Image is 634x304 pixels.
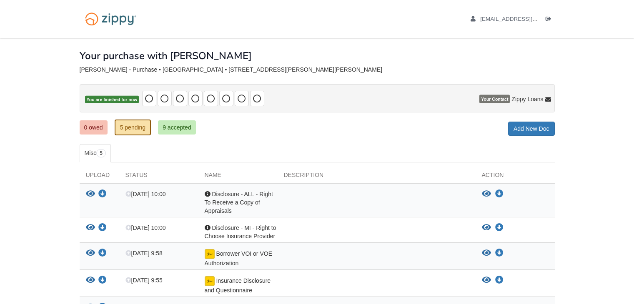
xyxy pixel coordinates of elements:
[480,16,576,22] span: shawngraham25@gmail.com
[495,250,504,257] a: Download Borrower VOI or VOE Authorization
[98,277,107,284] a: Download Insurance Disclosure and Questionnaire
[85,96,139,104] span: You are finished for now
[476,171,555,183] div: Action
[80,120,108,135] a: 0 owed
[495,277,504,284] a: Download Insurance Disclosure and Questionnaire
[86,276,95,285] button: View Insurance Disclosure and Questionnaire
[205,224,276,239] span: Disclosure - MI - Right to Choose Insurance Provider
[205,276,215,286] img: Document fully signed
[96,149,106,157] span: 5
[482,249,491,257] button: View Borrower VOI or VOE Authorization
[479,95,510,103] span: Your Contact
[98,225,107,232] a: Download Disclosure - MI - Right to Choose Insurance Provider
[205,277,271,294] span: Insurance Disclosure and Questionnaire
[471,16,576,24] a: edit profile
[482,190,491,198] button: View Disclosure - ALL - Right To Receive a Copy of Appraisals
[115,120,151,135] a: 5 pending
[278,171,476,183] div: Description
[80,144,111,162] a: Misc
[158,120,196,135] a: 9 accepted
[80,66,555,73] div: [PERSON_NAME] - Purchase • [GEOGRAPHIC_DATA] • [STREET_ADDRESS][PERSON_NAME][PERSON_NAME]
[125,224,166,231] span: [DATE] 10:00
[205,249,215,259] img: Document fully signed
[125,277,163,284] span: [DATE] 9:55
[80,50,252,61] h1: Your purchase with [PERSON_NAME]
[511,95,543,103] span: Zippy Loans
[80,171,119,183] div: Upload
[198,171,278,183] div: Name
[98,250,107,257] a: Download Borrower VOI or VOE Authorization
[482,276,491,284] button: View Insurance Disclosure and Questionnaire
[508,122,555,136] a: Add New Doc
[86,190,95,199] button: View Disclosure - ALL - Right To Receive a Copy of Appraisals
[86,249,95,258] button: View Borrower VOI or VOE Authorization
[125,191,166,197] span: [DATE] 10:00
[80,8,142,30] img: Logo
[495,191,504,197] a: Download Disclosure - ALL - Right To Receive a Copy of Appraisals
[98,191,107,198] a: Download Disclosure - ALL - Right To Receive a Copy of Appraisals
[482,224,491,232] button: View Disclosure - MI - Right to Choose Insurance Provider
[205,250,272,267] span: Borrower VOI or VOE Authorization
[119,171,198,183] div: Status
[205,191,273,214] span: Disclosure - ALL - Right To Receive a Copy of Appraisals
[495,224,504,231] a: Download Disclosure - MI - Right to Choose Insurance Provider
[125,250,163,257] span: [DATE] 9:58
[86,224,95,232] button: View Disclosure - MI - Right to Choose Insurance Provider
[546,16,555,24] a: Log out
